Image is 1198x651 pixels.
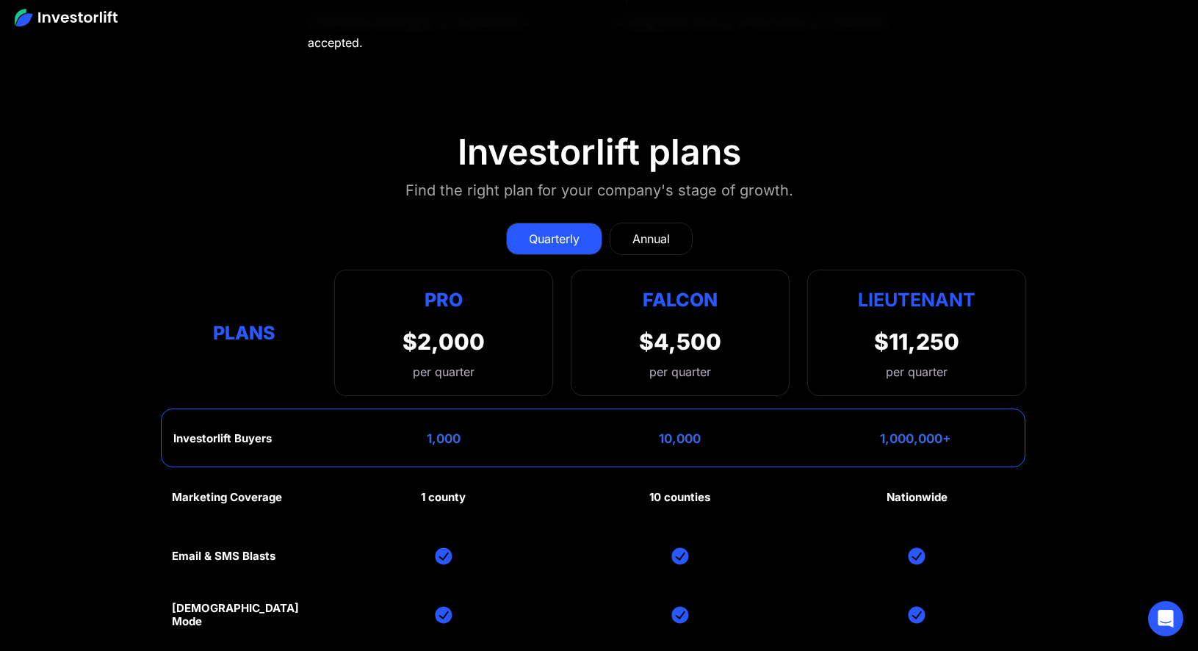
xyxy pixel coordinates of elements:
[172,319,317,348] div: Plans
[405,179,793,202] div: Find the right plan for your company's stage of growth.
[874,328,959,355] div: $11,250
[858,289,975,311] strong: Lieutenant
[172,602,317,628] div: [DEMOGRAPHIC_DATA] Mode
[421,491,466,504] div: 1 county
[427,431,461,446] div: 1,000
[659,431,701,446] div: 10,000
[403,363,485,381] div: per quarter
[403,328,485,355] div: $2,000
[649,363,711,381] div: per quarter
[643,285,718,314] div: Falcon
[639,328,721,355] div: $4,500
[172,491,282,504] div: Marketing Coverage
[458,131,741,173] div: Investorlift plans
[886,363,948,381] div: per quarter
[887,491,948,504] div: Nationwide
[529,230,580,248] div: Quarterly
[649,491,710,504] div: 10 counties
[1148,601,1183,636] div: Open Intercom Messenger
[172,550,275,563] div: Email & SMS Blasts
[173,432,272,445] div: Investorlift Buyers
[403,285,485,314] div: Pro
[632,230,670,248] div: Annual
[880,431,951,446] div: 1,000,000+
